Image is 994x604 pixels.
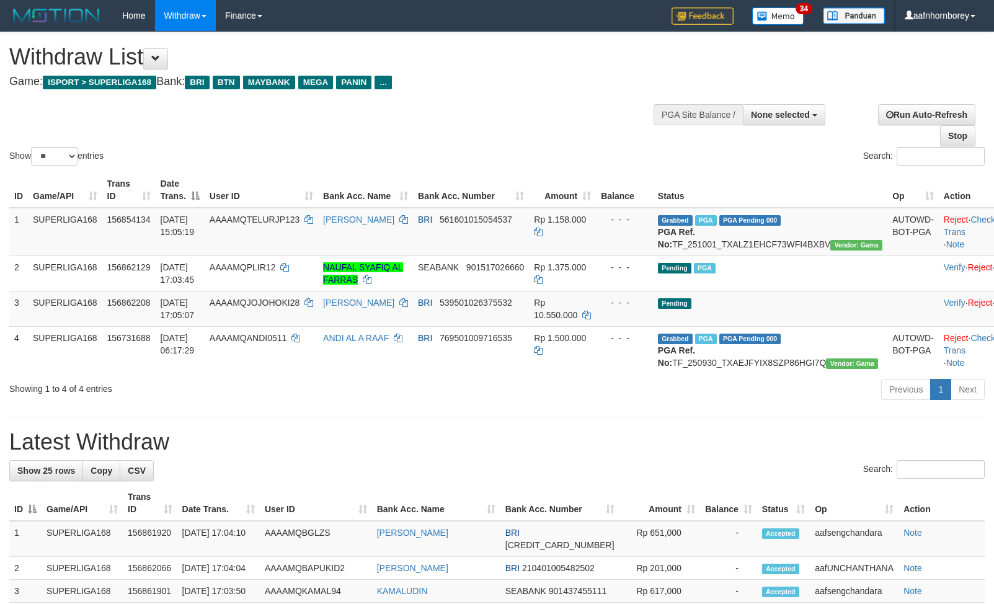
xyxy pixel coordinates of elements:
span: BRI [418,215,432,224]
td: AAAAMQBAPUKID2 [260,557,372,580]
span: Rp 1.375.000 [534,262,586,272]
a: Note [903,563,922,573]
label: Search: [863,147,985,166]
span: [DATE] 17:05:07 [161,298,195,320]
span: AAAAMQANDI0511 [210,333,287,343]
span: Vendor URL: https://trx31.1velocity.biz [826,358,878,369]
span: [DATE] 17:03:45 [161,262,195,285]
span: Copy 561601015054537 to clipboard [440,215,512,224]
b: PGA Ref. No: [658,227,695,249]
h1: Withdraw List [9,45,650,69]
a: Verify [944,262,965,272]
td: Rp 651,000 [619,521,700,557]
th: Date Trans.: activate to sort column descending [156,172,205,208]
th: Bank Acc. Number: activate to sort column ascending [413,172,529,208]
th: Status: activate to sort column ascending [757,486,810,521]
span: BRI [418,333,432,343]
a: [PERSON_NAME] [377,528,448,538]
img: panduan.png [823,7,885,24]
th: Date Trans.: activate to sort column ascending [177,486,260,521]
span: 34 [796,3,812,14]
th: ID [9,172,28,208]
td: 4 [9,326,28,374]
div: - - - [601,296,648,309]
td: Rp 617,000 [619,580,700,603]
td: SUPERLIGA168 [42,557,123,580]
span: 156854134 [107,215,151,224]
a: Reject [944,215,969,224]
span: MAYBANK [243,76,295,89]
span: Accepted [762,528,799,539]
span: AAAAMQJOJOHOKI28 [210,298,300,308]
td: SUPERLIGA168 [28,255,102,291]
th: Status [653,172,887,208]
span: CSV [128,466,146,476]
span: Accepted [762,587,799,597]
th: Trans ID: activate to sort column ascending [102,172,156,208]
img: Button%20Memo.svg [752,7,804,25]
div: PGA Site Balance / [654,104,743,125]
td: SUPERLIGA168 [42,580,123,603]
th: Game/API: activate to sort column ascending [28,172,102,208]
a: 1 [930,379,951,400]
td: [DATE] 17:04:04 [177,557,260,580]
a: Note [946,239,965,249]
span: SEABANK [418,262,459,272]
a: Run Auto-Refresh [878,104,975,125]
span: Marked by aafsengchandara [695,215,717,226]
span: Copy 901437455111 to clipboard [549,586,606,596]
span: BTN [213,76,240,89]
td: 2 [9,255,28,291]
th: Balance: activate to sort column ascending [700,486,757,521]
a: CSV [120,460,154,481]
span: Rp 1.158.000 [534,215,586,224]
span: Show 25 rows [17,466,75,476]
td: aafsengchandara [810,521,899,557]
th: Action [899,486,985,521]
td: SUPERLIGA168 [28,326,102,374]
span: Copy 769501009716535 to clipboard [440,333,512,343]
span: Rp 10.550.000 [534,298,577,320]
th: Trans ID: activate to sort column ascending [123,486,177,521]
a: [PERSON_NAME] [377,563,448,573]
span: Grabbed [658,215,693,226]
td: 3 [9,580,42,603]
td: 1 [9,208,28,256]
span: Pending [658,263,691,273]
a: Stop [940,125,975,146]
a: ANDI AL A RAAF [323,333,389,343]
th: Amount: activate to sort column ascending [529,172,596,208]
th: ID: activate to sort column descending [9,486,42,521]
a: Note [903,528,922,538]
td: Rp 201,000 [619,557,700,580]
td: [DATE] 17:03:50 [177,580,260,603]
a: Copy [82,460,120,481]
td: SUPERLIGA168 [42,521,123,557]
span: SEABANK [505,586,546,596]
span: BRI [505,563,520,573]
h4: Game: Bank: [9,76,650,88]
a: Note [903,586,922,596]
td: SUPERLIGA168 [28,291,102,326]
span: BRI [418,298,432,308]
b: PGA Ref. No: [658,345,695,368]
td: aafsengchandara [810,580,899,603]
td: TF_250930_TXAEJFYIX8SZP86HGI7Q [653,326,887,374]
span: Accepted [762,564,799,574]
input: Search: [897,460,985,479]
h1: Latest Withdraw [9,430,985,455]
td: - [700,521,757,557]
td: AUTOWD-BOT-PGA [887,208,939,256]
td: aafUNCHANTHANA [810,557,899,580]
th: User ID: activate to sort column ascending [260,486,372,521]
td: - [700,557,757,580]
a: KAMALUDIN [377,586,428,596]
a: Reject [968,298,993,308]
td: 156861901 [123,580,177,603]
a: Show 25 rows [9,460,83,481]
span: PANIN [336,76,371,89]
span: Grabbed [658,334,693,344]
select: Showentries [31,147,78,166]
a: Next [951,379,985,400]
a: Previous [881,379,931,400]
